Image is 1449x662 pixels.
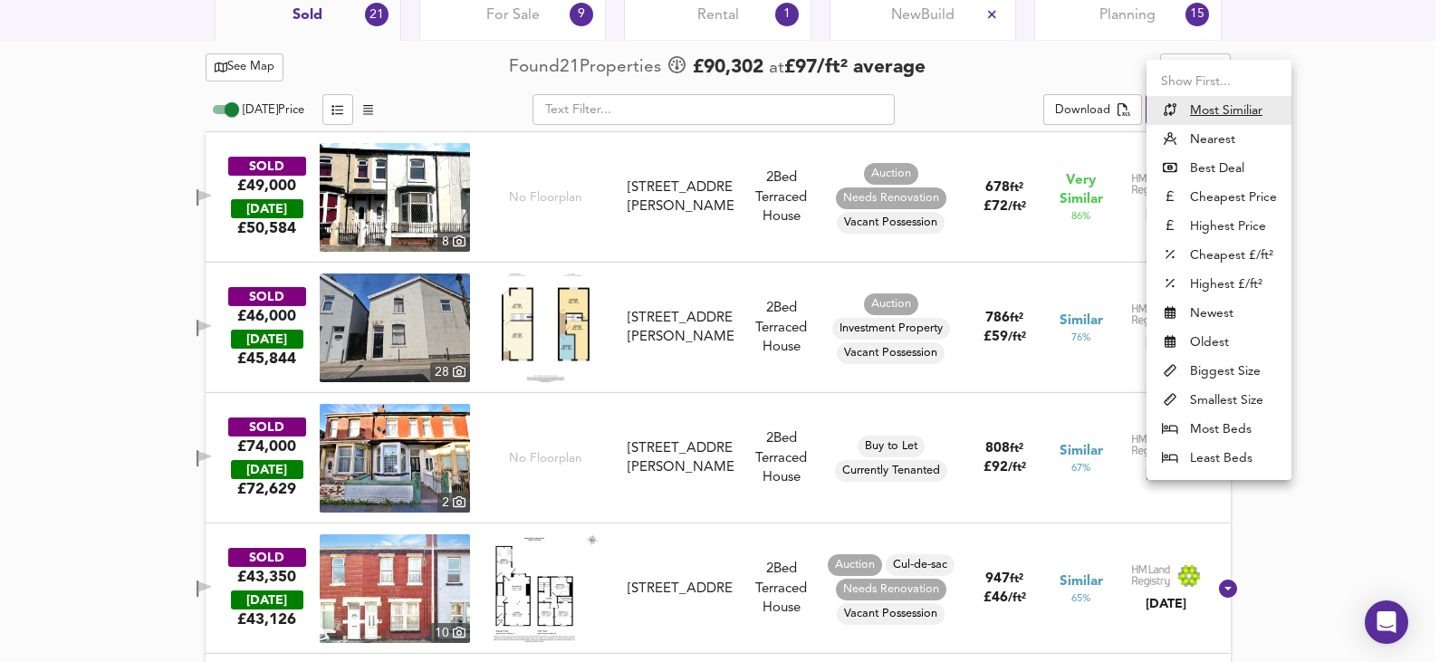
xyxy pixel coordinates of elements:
[1147,299,1291,328] li: Newest
[1147,125,1291,154] li: Nearest
[1147,415,1291,444] li: Most Beds
[1147,386,1291,415] li: Smallest Size
[1147,444,1291,473] li: Least Beds
[1147,183,1291,212] li: Cheapest Price
[1190,101,1262,120] u: Most Similiar
[1147,241,1291,270] li: Cheapest £/ft²
[1147,357,1291,386] li: Biggest Size
[1147,328,1291,357] li: Oldest
[1147,270,1291,299] li: Highest £/ft²
[1147,212,1291,241] li: Highest Price
[1147,154,1291,183] li: Best Deal
[1365,600,1408,644] div: Open Intercom Messenger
